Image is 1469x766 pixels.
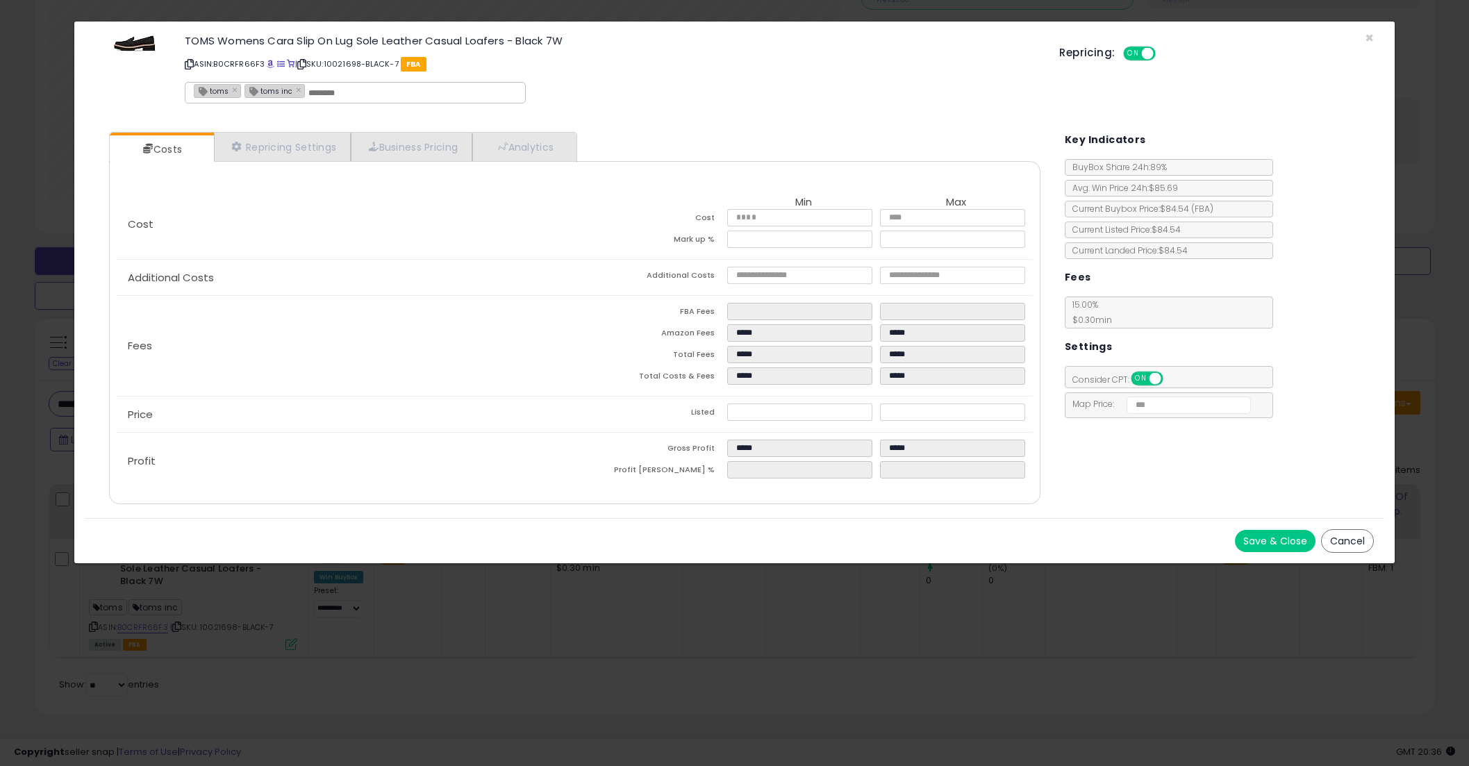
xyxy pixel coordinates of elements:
[117,456,575,467] p: Profit
[185,53,1038,75] p: ASIN: B0CRFR66F3 | SKU: 10021698-BLACK-7
[1065,244,1188,256] span: Current Landed Price: $84.54
[117,272,575,283] p: Additional Costs
[1065,398,1251,410] span: Map Price:
[1065,182,1178,194] span: Avg. Win Price 24h: $85.69
[1065,161,1167,173] span: BuyBox Share 24h: 89%
[277,58,285,69] a: All offer listings
[1065,224,1181,235] span: Current Listed Price: $84.54
[401,57,426,72] span: FBA
[574,440,727,461] td: Gross Profit
[351,133,472,161] a: Business Pricing
[1065,299,1112,326] span: 15.00 %
[185,35,1038,46] h3: TOMS Womens Cara Slip On Lug Sole Leather Casual Loafers - Black 7W
[1125,48,1143,60] span: ON
[1161,373,1183,385] span: OFF
[296,83,304,96] a: ×
[267,58,274,69] a: BuyBox page
[1191,203,1213,215] span: ( FBA )
[1235,530,1316,552] button: Save & Close
[880,197,1033,209] th: Max
[1154,48,1176,60] span: OFF
[574,209,727,231] td: Cost
[1065,374,1181,385] span: Consider CPT:
[574,324,727,346] td: Amazon Fees
[727,197,880,209] th: Min
[232,83,240,96] a: ×
[574,367,727,389] td: Total Costs & Fees
[574,303,727,324] td: FBA Fees
[117,219,575,230] p: Cost
[1065,203,1213,215] span: Current Buybox Price:
[1065,269,1091,286] h5: Fees
[1059,47,1115,58] h5: Repricing:
[1065,314,1112,326] span: $0.30 min
[1321,529,1374,553] button: Cancel
[574,461,727,483] td: Profit [PERSON_NAME] %
[114,35,156,51] img: 31NiZG5Wh7L._SL60_.jpg
[245,85,292,97] span: toms inc
[214,133,351,161] a: Repricing Settings
[1065,338,1112,356] h5: Settings
[1065,131,1146,149] h5: Key Indicators
[110,135,213,163] a: Costs
[1365,28,1374,48] span: ×
[194,85,229,97] span: toms
[574,403,727,425] td: Listed
[574,267,727,288] td: Additional Costs
[117,409,575,420] p: Price
[287,58,294,69] a: Your listing only
[574,231,727,252] td: Mark up %
[117,340,575,351] p: Fees
[472,133,575,161] a: Analytics
[1160,203,1213,215] span: $84.54
[1132,373,1150,385] span: ON
[574,346,727,367] td: Total Fees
